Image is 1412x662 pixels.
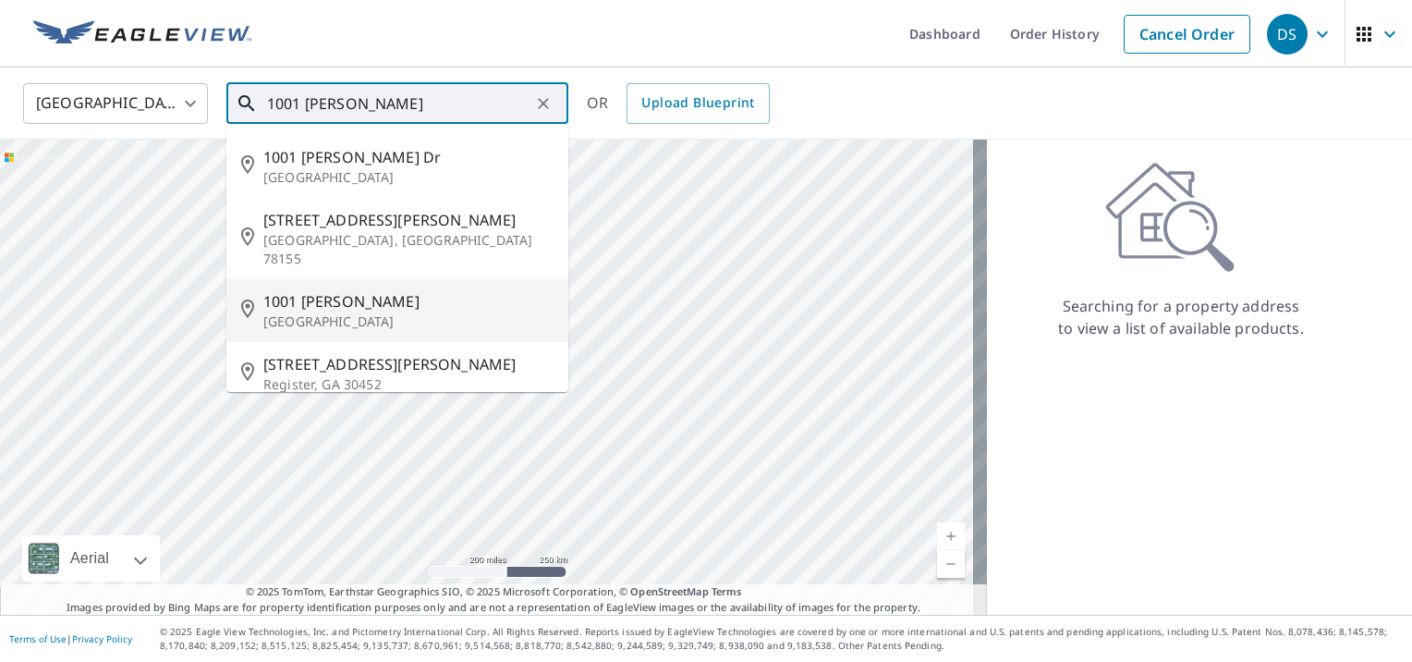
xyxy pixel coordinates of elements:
a: Current Level 5, Zoom In [937,522,965,550]
span: 1001 [PERSON_NAME] Dr [263,146,554,168]
img: EV Logo [33,20,251,48]
span: [STREET_ADDRESS][PERSON_NAME] [263,209,554,231]
a: Privacy Policy [72,632,132,645]
span: 1001 [PERSON_NAME] [263,290,554,313]
div: DS [1267,14,1308,55]
a: Upload Blueprint [627,83,769,124]
div: [GEOGRAPHIC_DATA] [23,78,208,129]
p: | [9,633,132,644]
a: Terms [712,584,742,598]
span: [STREET_ADDRESS][PERSON_NAME] [263,353,554,375]
span: Upload Blueprint [641,92,754,115]
p: [GEOGRAPHIC_DATA], [GEOGRAPHIC_DATA] 78155 [263,231,554,268]
p: [GEOGRAPHIC_DATA] [263,168,554,187]
div: Aerial [22,535,160,582]
button: Clear [530,91,556,116]
a: Current Level 5, Zoom Out [937,550,965,578]
a: OpenStreetMap [630,584,708,598]
a: Terms of Use [9,632,67,645]
p: [GEOGRAPHIC_DATA] [263,313,554,331]
span: © 2025 TomTom, Earthstar Geographics SIO, © 2025 Microsoft Corporation, © [246,584,742,600]
p: Register, GA 30452 [263,375,554,394]
div: Aerial [65,535,115,582]
div: OR [587,83,770,124]
p: © 2025 Eagle View Technologies, Inc. and Pictometry International Corp. All Rights Reserved. Repo... [160,625,1403,653]
p: Searching for a property address to view a list of available products. [1057,295,1305,339]
input: Search by address or latitude-longitude [267,78,530,129]
a: Cancel Order [1124,15,1250,54]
